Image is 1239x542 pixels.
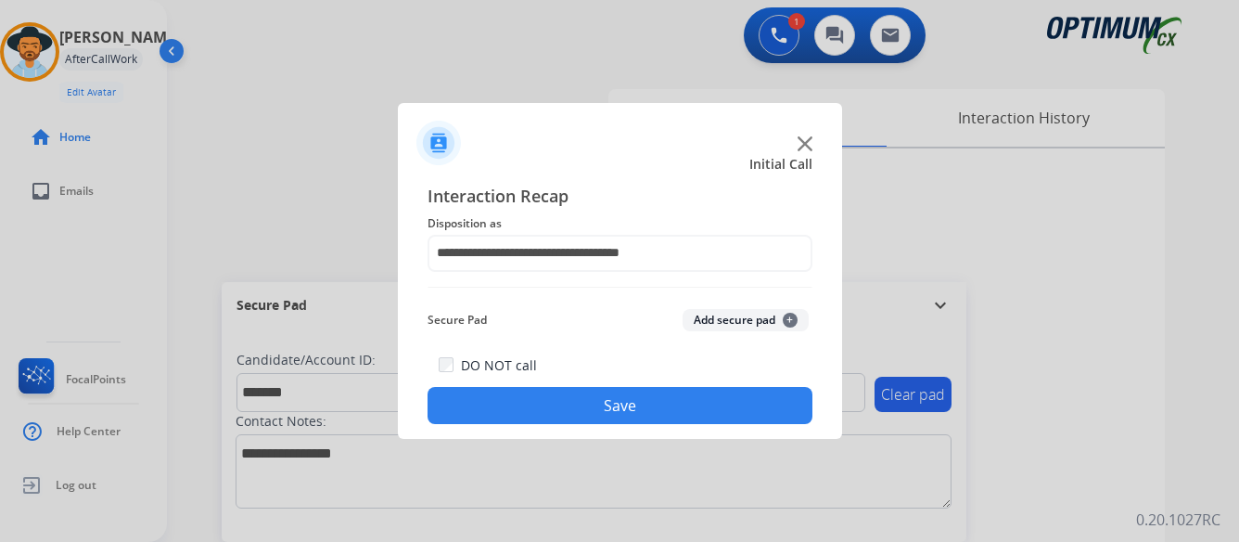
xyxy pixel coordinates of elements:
[461,356,537,375] label: DO NOT call
[1136,509,1220,531] p: 0.20.1027RC
[749,155,812,174] span: Initial Call
[783,313,798,328] span: +
[428,287,812,288] img: contact-recap-line.svg
[428,183,812,213] span: Interaction Recap
[428,387,812,424] button: Save
[428,309,487,331] span: Secure Pad
[416,121,461,165] img: contactIcon
[428,213,812,235] span: Disposition as
[683,309,809,331] button: Add secure pad+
